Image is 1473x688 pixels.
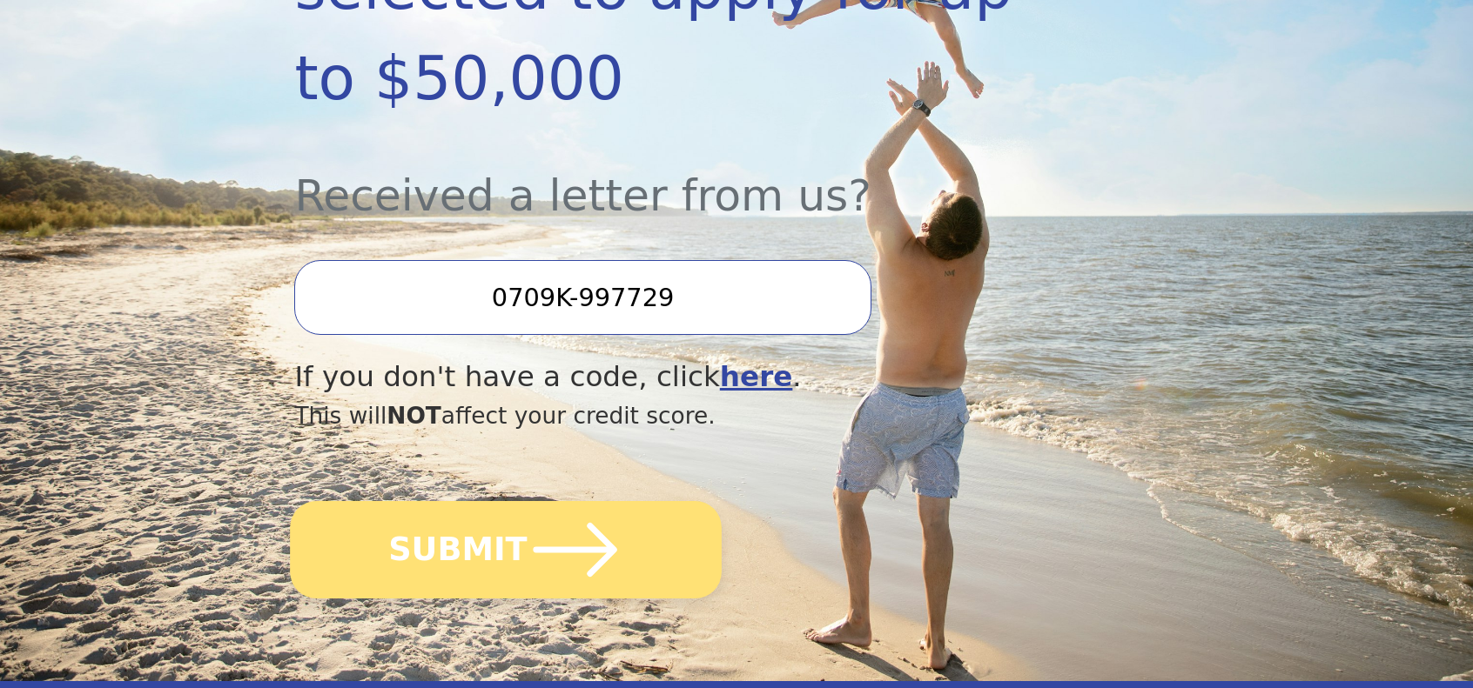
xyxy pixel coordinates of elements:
span: NOT [387,402,441,429]
a: here [720,360,793,393]
div: This will affect your credit score. [294,398,1046,433]
div: If you don't have a code, click . [294,356,1046,398]
div: Received a letter from us? [294,124,1046,229]
button: SUBMIT [291,501,723,598]
input: Enter your Offer Code: [294,260,871,335]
